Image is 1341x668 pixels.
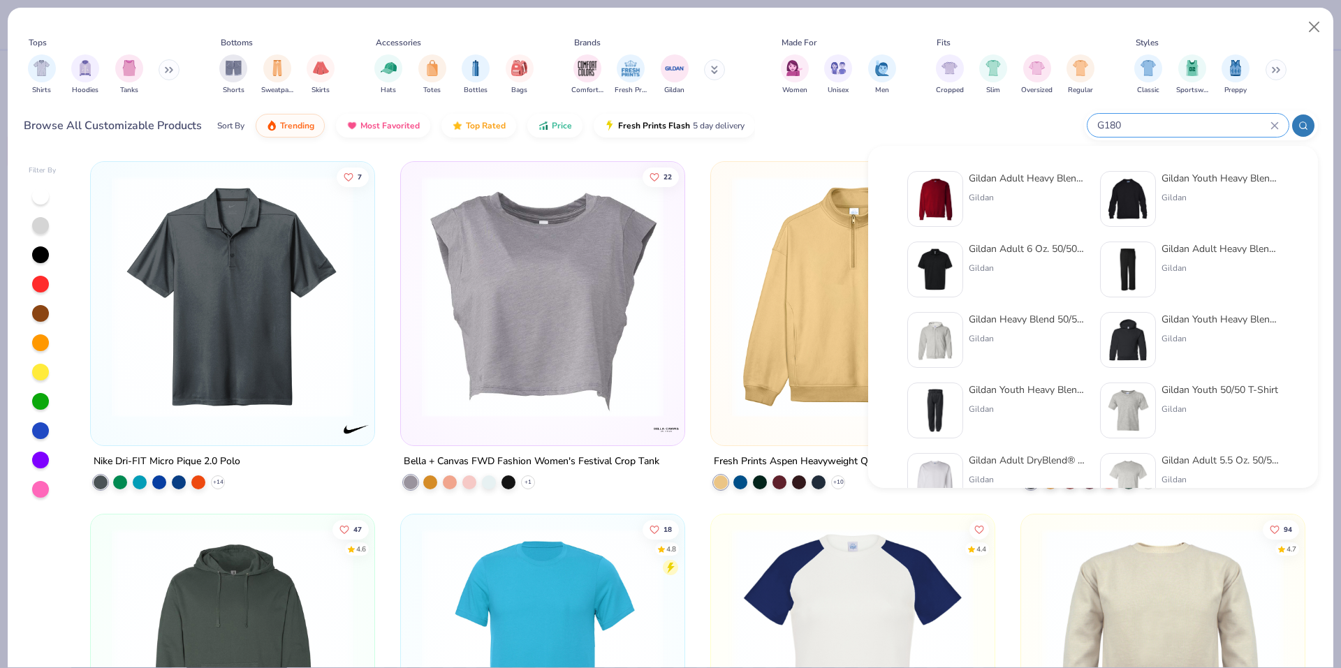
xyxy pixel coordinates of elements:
[664,58,685,79] img: Gildan Image
[1134,54,1162,96] button: filter button
[1222,54,1250,96] div: filter for Preppy
[120,85,138,96] span: Tanks
[418,54,446,96] button: filter button
[781,54,809,96] div: filter for Women
[1029,60,1045,76] img: Oversized Image
[914,389,957,432] img: 1182b50d-b017-445f-963a-bad20bc01ded
[24,117,202,134] div: Browse All Customizable Products
[261,54,293,96] button: filter button
[914,318,957,362] img: 7d24326c-c9c5-4841-bae4-e530e905f602
[381,60,397,76] img: Hats Image
[1067,54,1094,96] div: filter for Regular
[374,54,402,96] button: filter button
[72,85,98,96] span: Hoodies
[969,312,1086,327] div: Gildan Heavy Blend 50/50 Full-Zip Hooded Sweatshirt
[464,85,488,96] span: Bottles
[1134,54,1162,96] div: filter for Classic
[105,176,360,417] img: 21fda654-1eb2-4c2c-b188-be26a870e180
[525,478,532,487] span: + 1
[34,60,50,76] img: Shirts Image
[1176,54,1208,96] div: filter for Sportswear
[221,36,253,49] div: Bottoms
[941,60,958,76] img: Cropped Image
[1068,85,1093,96] span: Regular
[1162,332,1279,345] div: Gildan
[223,85,244,96] span: Shorts
[32,85,51,96] span: Shirts
[643,519,679,539] button: Like
[979,54,1007,96] button: filter button
[360,120,420,131] span: Most Favorited
[1067,54,1094,96] button: filter button
[969,519,989,539] button: Like
[666,544,676,554] div: 4.8
[415,176,670,417] img: c768ab5a-8da2-4a2e-b8dd-29752a77a1e5
[874,60,890,76] img: Men Image
[868,54,896,96] button: filter button
[661,54,689,96] div: filter for Gildan
[1263,519,1299,539] button: Like
[376,36,421,49] div: Accessories
[615,54,647,96] button: filter button
[1137,85,1159,96] span: Classic
[1222,54,1250,96] button: filter button
[381,85,396,96] span: Hats
[511,60,527,76] img: Bags Image
[969,262,1086,274] div: Gildan
[1284,526,1292,533] span: 94
[1185,60,1200,76] img: Sportswear Image
[219,54,247,96] button: filter button
[280,120,314,131] span: Trending
[1106,459,1150,503] img: 91159a56-43a2-494b-b098-e2c28039eaf0
[71,54,99,96] div: filter for Hoodies
[1287,544,1296,554] div: 4.7
[115,54,143,96] div: filter for Tanks
[28,54,56,96] button: filter button
[664,85,684,96] span: Gildan
[1162,242,1279,256] div: Gildan Adult Heavy Blend™ Adult 50/50 Open-Bottom Sweatpant
[1141,60,1157,76] img: Classic Image
[423,85,441,96] span: Totes
[914,459,957,503] img: b78a68fa-2026-41a9-aae7-f4844d0a4d53
[574,36,601,49] div: Brands
[270,60,285,76] img: Sweatpants Image
[1176,85,1208,96] span: Sportswear
[782,36,816,49] div: Made For
[226,60,242,76] img: Shorts Image
[976,544,986,554] div: 4.4
[937,36,951,49] div: Fits
[29,165,57,176] div: Filter By
[333,519,369,539] button: Like
[969,171,1086,186] div: Gildan Adult Heavy Blend Adult 8 Oz. 50/50 Fleece Crew
[571,54,603,96] div: filter for Comfort Colors
[969,383,1086,397] div: Gildan Youth Heavy Blend™ 8 oz., 50/50 Sweatpants
[256,114,325,138] button: Trending
[936,85,964,96] span: Cropped
[441,114,516,138] button: Top Rated
[354,526,362,533] span: 47
[307,54,335,96] div: filter for Skirts
[830,60,847,76] img: Unisex Image
[969,473,1086,486] div: Gildan
[824,54,852,96] div: filter for Unisex
[969,403,1086,415] div: Gildan
[1021,54,1053,96] div: filter for Oversized
[358,173,362,180] span: 7
[615,85,647,96] span: Fresh Prints
[577,58,598,79] img: Comfort Colors Image
[374,54,402,96] div: filter for Hats
[781,54,809,96] button: filter button
[71,54,99,96] button: filter button
[725,176,981,417] img: a5fef0f3-26ac-4d1f-8e04-62fc7b7c0c3a
[307,54,335,96] button: filter button
[1162,453,1279,468] div: Gildan Adult 5.5 Oz. 50/50 T-Shirt
[828,85,849,96] span: Unisex
[986,85,1000,96] span: Slim
[1136,36,1159,49] div: Styles
[714,453,911,470] div: Fresh Prints Aspen Heavyweight Quarter-Zip
[571,85,603,96] span: Comfort Colors
[261,85,293,96] span: Sweatpants
[969,332,1086,345] div: Gildan
[782,85,807,96] span: Women
[552,120,572,131] span: Price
